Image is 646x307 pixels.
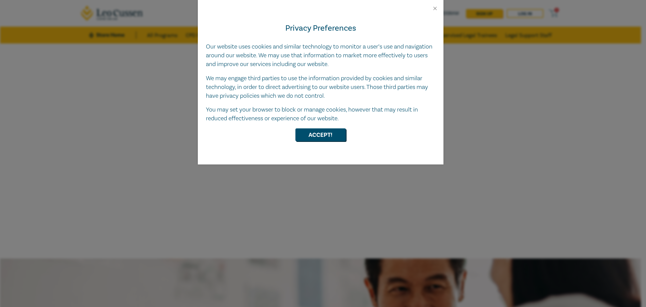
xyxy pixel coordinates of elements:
[295,128,346,141] button: Accept!
[206,74,435,100] p: We may engage third parties to use the information provided by cookies and similar technology, in...
[206,42,435,69] p: Our website uses cookies and similar technology to monitor a user’s use and navigation around our...
[206,22,435,34] h4: Privacy Preferences
[432,5,438,11] button: Close
[206,105,435,123] p: You may set your browser to block or manage cookies, however that may result in reduced effective...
